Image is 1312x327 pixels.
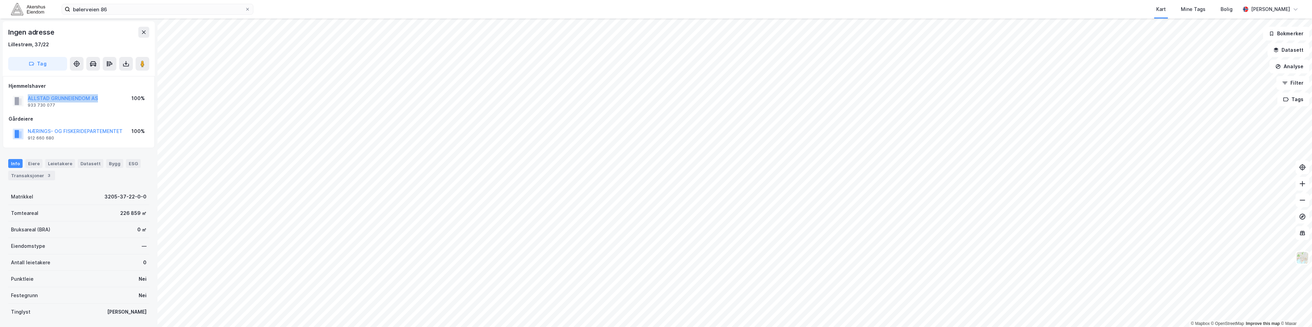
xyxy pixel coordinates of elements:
div: 100% [131,94,145,102]
div: Transaksjoner [8,171,55,180]
div: Eiere [25,159,42,168]
div: Leietakere [45,159,75,168]
div: Gårdeiere [9,115,149,123]
button: Bokmerker [1263,27,1309,40]
img: Z [1296,251,1309,264]
a: Mapbox [1191,321,1210,326]
div: Antall leietakere [11,258,50,267]
div: 0 [143,258,147,267]
div: 0 ㎡ [137,226,147,234]
div: [PERSON_NAME] [1251,5,1290,13]
div: Matrikkel [11,193,33,201]
a: Improve this map [1246,321,1280,326]
div: Bruksareal (BRA) [11,226,50,234]
div: Kontrollprogram for chat [1278,294,1312,327]
div: Ingen adresse [8,27,55,38]
div: ESG [126,159,141,168]
div: Nei [139,291,147,300]
a: OpenStreetMap [1211,321,1244,326]
div: [PERSON_NAME] [107,308,147,316]
div: Festegrunn [11,291,38,300]
div: Hjemmelshaver [9,82,149,90]
div: 3 [46,172,52,179]
button: Datasett [1267,43,1309,57]
button: Filter [1276,76,1309,90]
div: Info [8,159,23,168]
div: Bygg [106,159,123,168]
div: 100% [131,127,145,135]
button: Analyse [1270,60,1309,73]
div: Bolig [1221,5,1233,13]
input: Søk på adresse, matrikkel, gårdeiere, leietakere eller personer [70,4,245,14]
button: Tag [8,57,67,71]
div: Nei [139,275,147,283]
div: 933 730 077 [28,102,55,108]
button: Tags [1277,93,1309,106]
div: Kart [1156,5,1166,13]
div: Punktleie [11,275,34,283]
div: Eiendomstype [11,242,45,250]
div: 912 660 680 [28,135,54,141]
div: Lillestrøm, 37/22 [8,40,49,49]
div: 3205-37-22-0-0 [104,193,147,201]
div: Tinglyst [11,308,30,316]
div: Mine Tags [1181,5,1206,13]
img: akershus-eiendom-logo.9091f326c980b4bce74ccdd9f866810c.svg [11,3,45,15]
div: Datasett [78,159,103,168]
div: — [142,242,147,250]
div: 226 859 ㎡ [120,209,147,217]
div: Tomteareal [11,209,38,217]
iframe: Chat Widget [1278,294,1312,327]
